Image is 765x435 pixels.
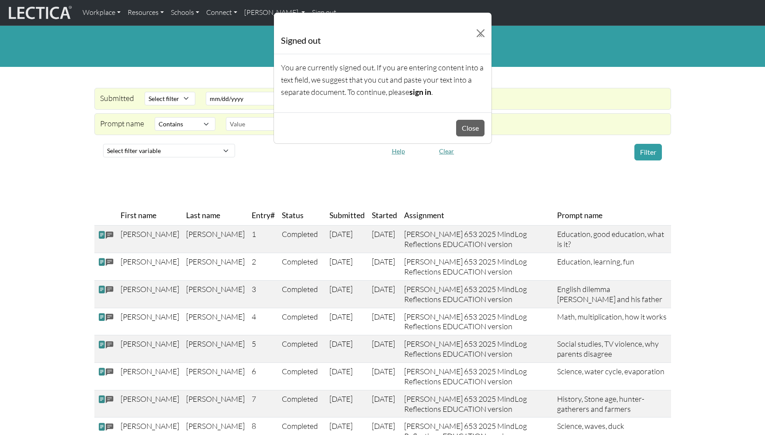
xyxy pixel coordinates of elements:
[456,120,485,136] button: Close
[409,87,431,97] a: sign in
[281,61,485,98] p: You are currently signed out. If you are entering content into a text field, we suggest that you ...
[281,34,321,47] h5: Signed out
[473,26,488,41] button: Close
[478,31,483,40] span: ×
